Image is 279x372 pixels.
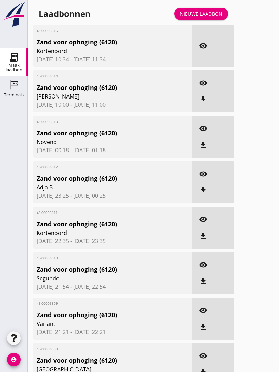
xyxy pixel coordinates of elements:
[37,119,163,124] span: 4S-00006313
[1,2,26,27] img: logo-small.a267ee39.svg
[37,174,163,183] span: Zand voor ophoging (6120)
[37,219,163,229] span: Zand voor ophoging (6120)
[199,141,207,149] i: file_download
[37,282,189,291] span: [DATE] 21:54 - [DATE] 22:54
[37,101,189,109] span: [DATE] 10:00 - [DATE] 11:00
[37,237,189,245] span: [DATE] 22:35 - [DATE] 23:35
[37,328,189,336] span: [DATE] 21:21 - [DATE] 22:21
[199,95,207,104] i: file_download
[37,356,163,365] span: Zand voor ophoging (6120)
[37,347,163,352] span: 4S-00006308
[199,306,207,314] i: visibility
[4,93,24,97] div: Terminals
[37,38,163,47] span: Zand voor ophoging (6120)
[37,74,163,79] span: 4S-00006314
[37,146,189,154] span: [DATE] 00:18 - [DATE] 01:18
[199,42,207,50] i: visibility
[37,229,163,237] span: Kortenoord
[37,265,163,274] span: Zand voor ophoging (6120)
[39,8,91,19] div: Laadbonnen
[37,301,163,306] span: 4S-00006309
[37,83,163,92] span: Zand voor ophoging (6120)
[199,232,207,240] i: file_download
[7,353,21,366] i: account_circle
[174,8,228,20] a: Nieuwe laadbon
[199,170,207,178] i: visibility
[37,192,189,200] span: [DATE] 23:25 - [DATE] 00:25
[37,310,163,320] span: Zand voor ophoging (6120)
[37,28,163,33] span: 4S-00006315
[37,256,163,261] span: 4S-00006310
[37,55,189,63] span: [DATE] 10:34 - [DATE] 11:34
[199,261,207,269] i: visibility
[37,274,163,282] span: Segundo
[199,323,207,331] i: file_download
[37,47,163,55] span: Kortenoord
[199,352,207,360] i: visibility
[37,138,163,146] span: Noveno
[180,10,223,18] div: Nieuwe laadbon
[37,183,163,192] span: Adja B
[199,79,207,87] i: visibility
[37,92,163,101] span: [PERSON_NAME]
[199,277,207,286] i: file_download
[199,186,207,195] i: file_download
[37,128,163,138] span: Zand voor ophoging (6120)
[199,215,207,224] i: visibility
[37,320,163,328] span: Variant
[37,165,163,170] span: 4S-00006312
[199,124,207,133] i: visibility
[37,210,163,215] span: 4S-00006311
